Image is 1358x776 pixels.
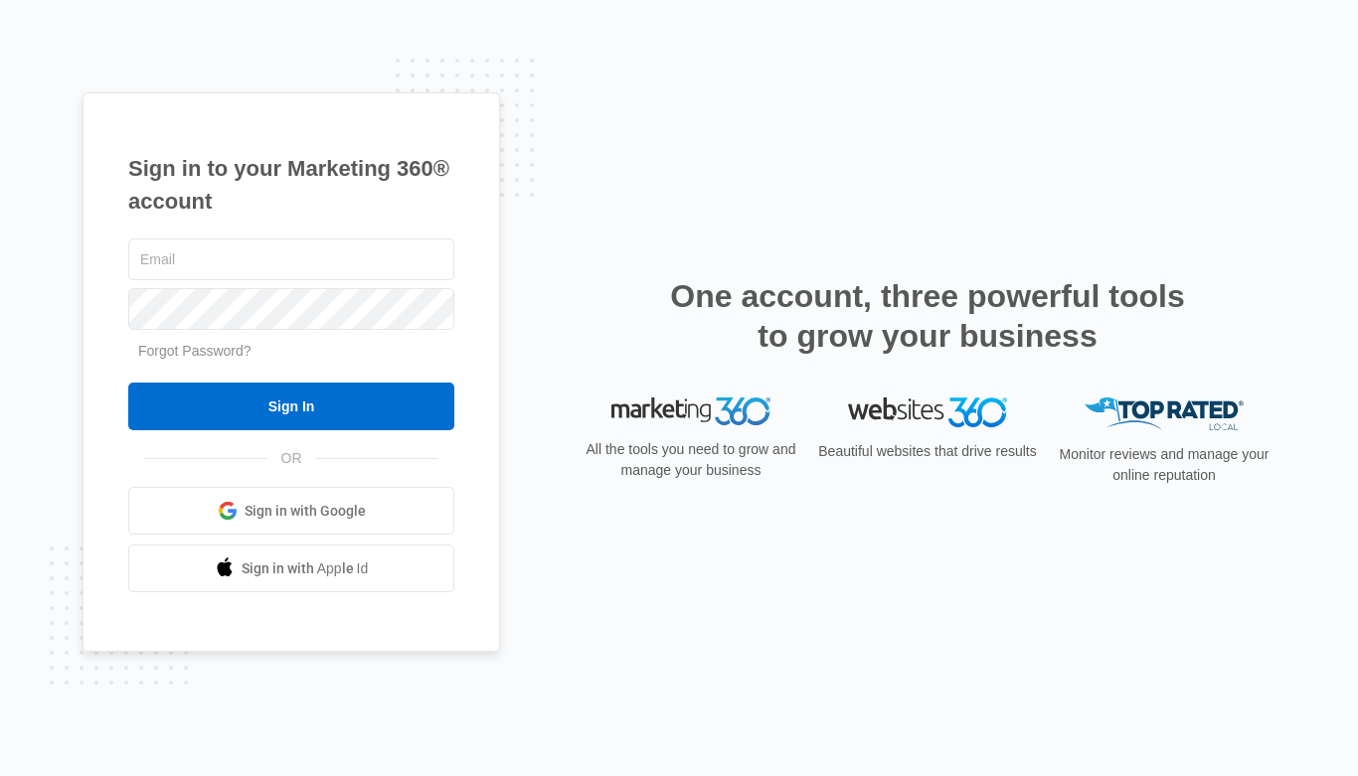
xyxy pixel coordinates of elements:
[1085,397,1244,430] img: Top Rated Local
[580,439,802,481] p: All the tools you need to grow and manage your business
[138,343,252,359] a: Forgot Password?
[1053,444,1275,486] p: Monitor reviews and manage your online reputation
[611,397,770,425] img: Marketing 360
[664,276,1191,356] h2: One account, three powerful tools to grow your business
[245,501,366,522] span: Sign in with Google
[128,152,454,218] h1: Sign in to your Marketing 360® account
[848,397,1007,426] img: Websites 360
[128,487,454,535] a: Sign in with Google
[267,448,316,469] span: OR
[242,558,369,579] span: Sign in with Apple Id
[128,238,454,280] input: Email
[128,544,454,592] a: Sign in with Apple Id
[816,441,1039,462] p: Beautiful websites that drive results
[128,383,454,430] input: Sign In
